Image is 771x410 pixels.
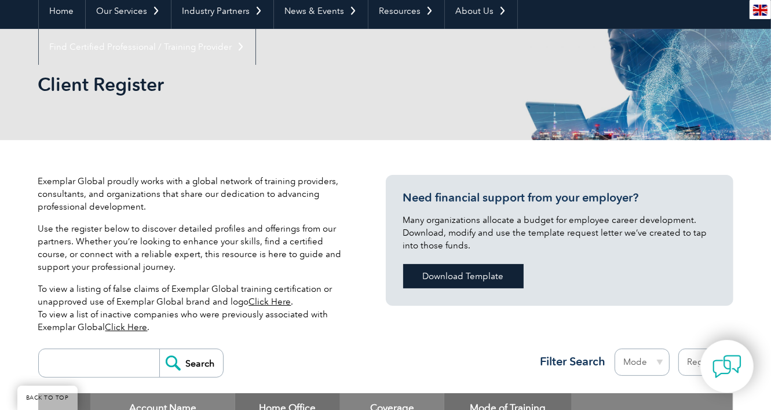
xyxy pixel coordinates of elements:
h2: Client Register [38,75,525,94]
h3: Need financial support from your employer? [403,191,716,205]
a: Find Certified Professional / Training Provider [39,29,255,65]
h3: Filter Search [534,354,606,369]
a: Download Template [403,264,524,288]
a: BACK TO TOP [17,386,78,410]
img: en [753,5,768,16]
a: Click Here [249,296,291,307]
p: Use the register below to discover detailed profiles and offerings from our partners. Whether you... [38,222,351,273]
p: Many organizations allocate a budget for employee career development. Download, modify and use th... [403,214,716,252]
img: contact-chat.png [712,352,741,381]
p: Exemplar Global proudly works with a global network of training providers, consultants, and organ... [38,175,351,213]
input: Search [159,349,223,377]
a: Click Here [105,322,148,332]
p: To view a listing of false claims of Exemplar Global training certification or unapproved use of ... [38,283,351,334]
